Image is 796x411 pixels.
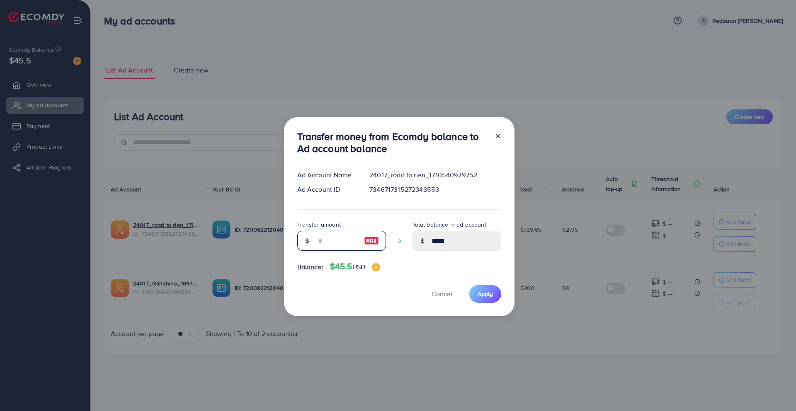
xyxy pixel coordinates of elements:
img: image [372,263,380,271]
div: Ad Account Name [291,170,363,180]
h3: Transfer money from Ecomdy balance to Ad account balance [297,131,488,155]
span: Balance: [297,262,323,272]
button: Apply [469,285,501,303]
iframe: Chat [761,374,790,405]
img: image [364,236,379,246]
div: Ad Account ID [291,185,363,194]
h4: $45.5 [330,261,380,272]
div: 24017_road to rien_1710540979752 [363,170,507,180]
span: Cancel [432,289,452,298]
button: Cancel [421,285,463,303]
label: Total balance in ad account [413,220,486,229]
span: Apply [478,290,493,298]
label: Transfer amount [297,220,341,229]
span: USD [352,262,365,271]
div: 7346717315272343553 [363,185,507,194]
